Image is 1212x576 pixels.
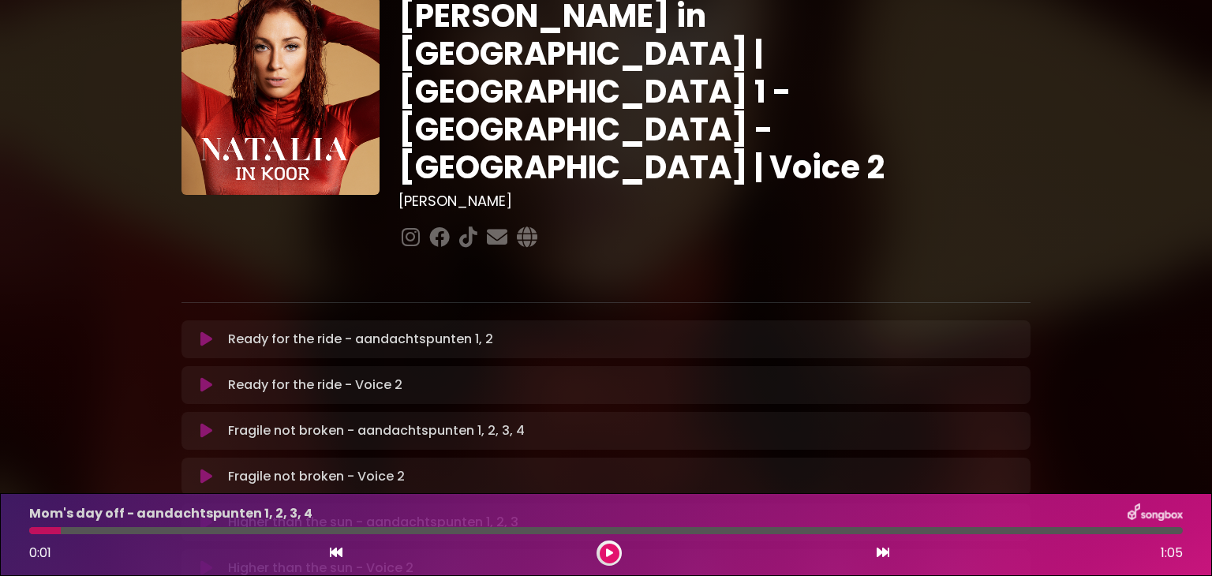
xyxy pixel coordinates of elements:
p: Fragile not broken - Voice 2 [228,467,405,486]
p: Ready for the ride - Voice 2 [228,376,402,395]
p: Mom's day off - aandachtspunten 1, 2, 3, 4 [29,504,312,523]
span: 0:01 [29,544,51,562]
span: 1:05 [1161,544,1183,563]
img: songbox-logo-white.png [1128,503,1183,524]
p: Fragile not broken - aandachtspunten 1, 2, 3, 4 [228,421,525,440]
p: Ready for the ride - aandachtspunten 1, 2 [228,330,493,349]
h3: [PERSON_NAME] [398,193,1031,210]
